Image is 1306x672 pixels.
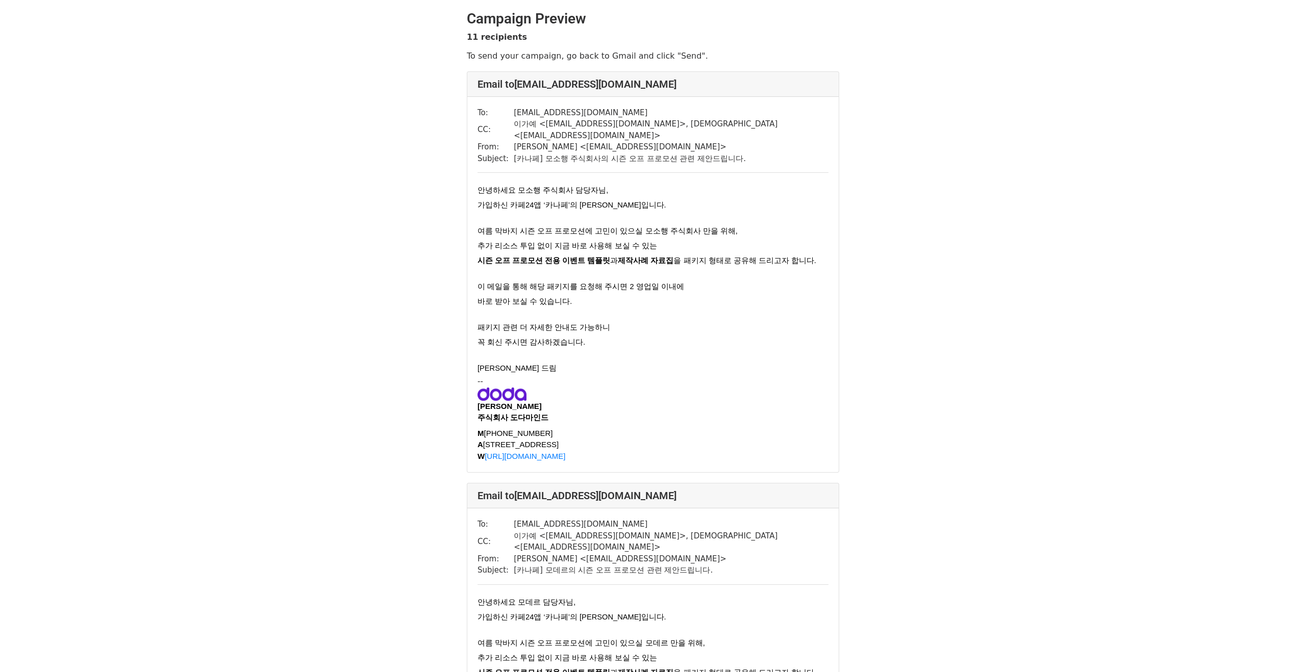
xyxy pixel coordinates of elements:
span: 을 패키지 형태로 공유해 드리고자 합니다. [673,256,816,265]
td: Subject: [478,153,514,165]
h4: Email to [EMAIL_ADDRESS][DOMAIN_NAME] [478,489,828,502]
td: [카나페] 모소행 주식회사의 시즌 오프 프로모션 관련 제안드립니다. [514,153,828,165]
td: CC: [478,530,514,553]
b: M [478,429,484,437]
span: -- [478,377,483,386]
td: To: [478,107,514,119]
td: 이가예 < [EMAIL_ADDRESS][DOMAIN_NAME] >, [DEMOGRAPHIC_DATA] < [EMAIL_ADDRESS][DOMAIN_NAME] > [514,530,828,553]
span: 안녕하세요 모소행 주식회사 담당자님, [478,186,608,194]
span: [PERSON_NAME] 드림 [478,364,557,372]
span: 패키지 관련 더 자세한 안내도 가능하니 [478,323,610,331]
td: [EMAIL_ADDRESS][DOMAIN_NAME] [514,107,828,119]
td: From: [478,553,514,565]
a: [URL][DOMAIN_NAME] [485,452,565,460]
span: 꼭 회신 주시면 감사하겠습니다. [478,338,585,346]
span: [STREET_ADDRESS] [483,440,559,449]
img: AIorK4zcvoHgbI3nQ2MkJFj70jEyXvTf_uvueFw-8nWyzTKZhmz54JJmNw-KDNav30-BDas98Cy5fJdF3jhl [478,387,526,401]
span: 가입하신 카페24앱 ‘카나페’의 [PERSON_NAME]입니다. [478,201,666,209]
span: 안녕하세요 모데르 담당자님, [478,598,575,606]
span: 이 메일을 통해 해당 패키지를 요청해 주시면 2 영업일 이내에 [478,282,684,291]
td: CC: [478,118,514,141]
b: A [478,440,483,449]
b: W [478,452,485,460]
td: Subject: [478,564,514,576]
h4: Email to [EMAIL_ADDRESS][DOMAIN_NAME] [478,78,828,90]
span: 여름 막바지 시즌 오프 프로모션에 고민이 있으실 모데르 만을 위해, [478,639,705,647]
span: 추가 리소스 투입 없이 지금 바로 사용해 보실 수 있는 [478,242,657,250]
td: To: [478,519,514,530]
span: 과 [610,256,618,265]
span: 시즌 오프 프로모션 전용 이벤트 템플릿 [478,256,610,265]
strong: 11 recipients [467,32,527,42]
span: 제작사례 자료집 [618,256,673,265]
span: 바로 받아 보실 수 있습니다. [478,297,572,305]
b: [PERSON_NAME] [478,402,542,410]
span: [PHONE_NUMBER] [484,429,553,437]
p: To send your campaign, go back to Gmail and click "Send". [467,50,839,61]
td: [카나페] 모데르의 시즌 오프 프로모션 관련 제안드립니다. [514,564,828,576]
td: [PERSON_NAME] < [EMAIL_ADDRESS][DOMAIN_NAME] > [514,141,828,153]
span: 가입하신 카페24앱 ‘카나페’의 [PERSON_NAME]입니다. [478,613,666,621]
td: [PERSON_NAME] < [EMAIL_ADDRESS][DOMAIN_NAME] > [514,553,828,565]
td: From: [478,141,514,153]
font: 주식회사 도다마인드 [478,413,548,422]
h2: Campaign Preview [467,10,839,28]
span: 여름 막바지 시즌 오프 프로모션에 고민이 있으실 모소행 주식회사 만을 위해, [478,227,738,235]
td: 이가예 < [EMAIL_ADDRESS][DOMAIN_NAME] >, [DEMOGRAPHIC_DATA] < [EMAIL_ADDRESS][DOMAIN_NAME] > [514,118,828,141]
td: [EMAIL_ADDRESS][DOMAIN_NAME] [514,519,828,530]
span: 추가 리소스 투입 없이 지금 바로 사용해 보실 수 있는 [478,654,657,662]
